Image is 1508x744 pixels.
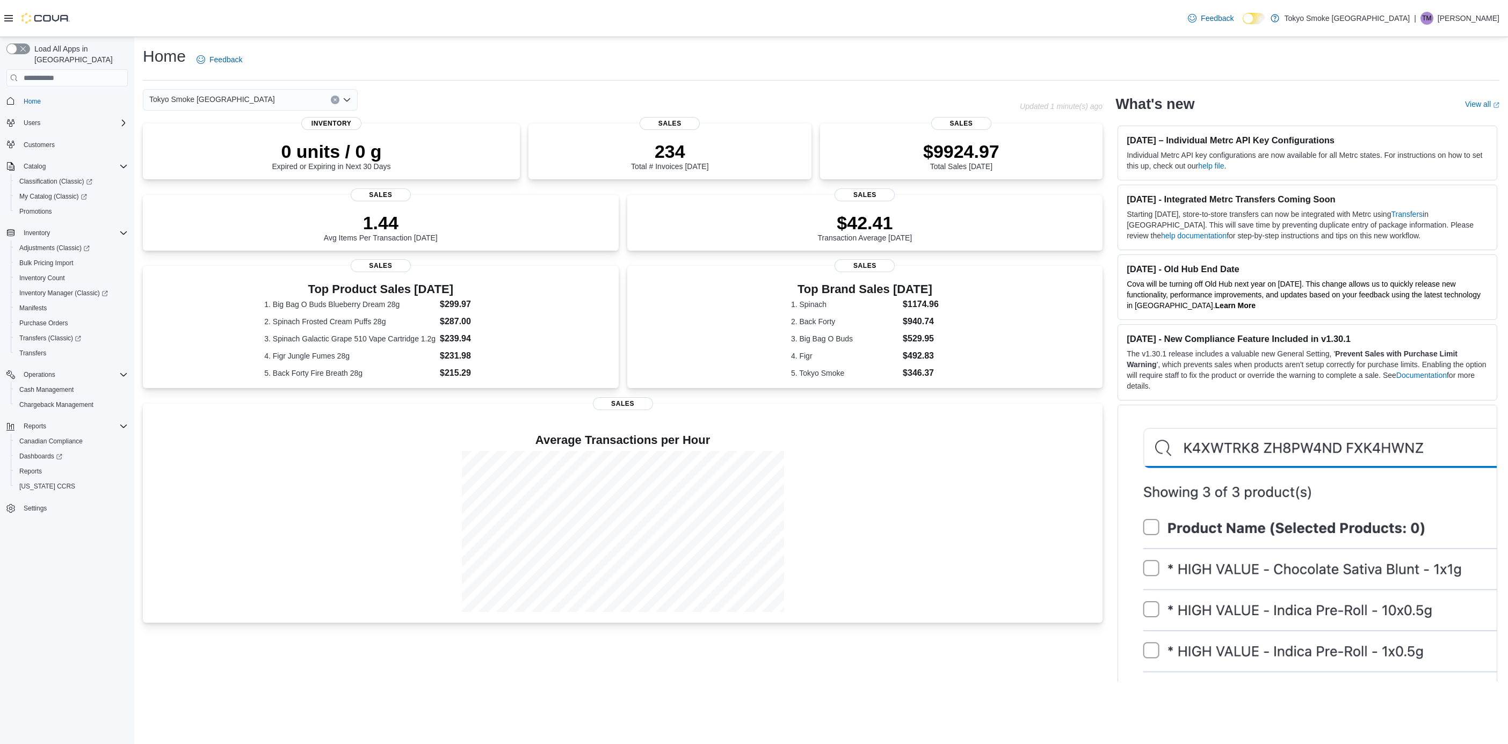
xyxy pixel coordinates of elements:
span: Inventory [19,227,128,239]
span: Dashboards [19,452,62,461]
p: $9924.97 [923,141,999,162]
span: Reports [19,467,42,476]
button: Users [2,115,132,130]
h1: Home [143,46,186,67]
span: Manifests [19,304,47,312]
span: Reports [24,422,46,431]
span: Inventory Manager (Classic) [19,289,108,297]
span: Classification (Classic) [19,177,92,186]
span: Inventory [301,117,361,130]
span: Adjustments (Classic) [15,242,128,254]
p: 0 units / 0 g [272,141,391,162]
div: Transaction Average [DATE] [818,212,912,242]
p: Starting [DATE], store-to-store transfers can now be integrated with Metrc using in [GEOGRAPHIC_D... [1127,209,1488,241]
span: Promotions [15,205,128,218]
button: Reports [19,420,50,433]
h3: [DATE] - New Compliance Feature Included in v1.30.1 [1127,333,1488,344]
dt: 3. Spinach Galactic Grape 510 Vape Cartridge 1.2g [264,333,436,344]
dt: 3. Big Bag O Buds [791,333,898,344]
span: Bulk Pricing Import [19,259,74,267]
a: Documentation [1396,371,1447,380]
p: Updated 1 minute(s) ago [1020,102,1103,111]
h3: [DATE] - Integrated Metrc Transfers Coming Soon [1127,194,1488,205]
h3: Top Product Sales [DATE] [264,283,497,296]
span: Transfers [15,347,128,360]
h2: What's new [1115,96,1194,113]
input: Dark Mode [1243,13,1265,24]
h3: Top Brand Sales [DATE] [791,283,939,296]
a: My Catalog (Classic) [11,189,132,204]
button: Open list of options [343,96,351,104]
a: [US_STATE] CCRS [15,480,79,493]
p: Tokyo Smoke [GEOGRAPHIC_DATA] [1285,12,1410,25]
dt: 2. Back Forty [791,316,898,327]
p: | [1414,12,1416,25]
p: The v1.30.1 release includes a valuable new General Setting, ' ', which prevents sales when produ... [1127,348,1488,391]
dt: 5. Back Forty Fire Breath 28g [264,368,436,378]
span: Inventory [24,229,50,237]
a: Feedback [1184,8,1238,29]
span: Customers [19,138,128,151]
button: Home [2,93,132,108]
a: Purchase Orders [15,317,73,330]
a: Transfers (Classic) [11,331,132,346]
span: [US_STATE] CCRS [19,482,75,491]
span: Sales [931,117,991,130]
a: Transfers [15,347,50,360]
span: Manifests [15,302,128,315]
a: Cash Management [15,383,78,396]
a: Adjustments (Classic) [15,242,94,254]
span: Customers [24,141,55,149]
a: Promotions [15,205,56,218]
p: Individual Metrc API key configurations are now available for all Metrc states. For instructions ... [1127,150,1488,171]
span: Sales [593,397,653,410]
span: My Catalog (Classic) [15,190,128,203]
span: Settings [19,501,128,515]
a: Home [19,95,45,108]
a: Inventory Manager (Classic) [15,287,112,300]
span: My Catalog (Classic) [19,192,87,201]
button: Inventory [2,225,132,240]
span: TM [1422,12,1431,25]
dd: $1174.96 [903,298,939,311]
span: Settings [24,504,47,513]
h4: Average Transactions per Hour [151,434,1094,447]
button: Catalog [19,160,50,173]
button: Inventory Count [11,271,132,286]
button: Promotions [11,204,132,219]
button: [US_STATE] CCRS [11,479,132,494]
span: Operations [19,368,128,381]
span: Canadian Compliance [15,435,128,448]
span: Inventory Count [19,274,65,282]
div: Expired or Expiring in Next 30 Days [272,141,391,171]
span: Bulk Pricing Import [15,257,128,269]
a: Adjustments (Classic) [11,240,132,256]
span: Promotions [19,207,52,216]
p: $42.41 [818,212,912,234]
div: Total # Invoices [DATE] [631,141,708,171]
span: Transfers (Classic) [15,332,128,345]
dd: $215.29 [440,367,497,380]
dd: $940.74 [903,315,939,328]
div: Avg Items Per Transaction [DATE] [324,212,438,242]
span: Feedback [209,54,242,65]
button: Settings [2,500,132,516]
dt: 4. Figr Jungle Fumes 28g [264,351,436,361]
span: Dark Mode [1243,24,1243,25]
button: Clear input [331,96,339,104]
button: Customers [2,137,132,152]
h3: [DATE] - Old Hub End Date [1127,264,1488,274]
button: Bulk Pricing Import [11,256,132,271]
span: Transfers [19,349,46,358]
span: Tokyo Smoke [GEOGRAPHIC_DATA] [149,93,275,106]
span: Washington CCRS [15,480,128,493]
a: Learn More [1215,301,1256,310]
dd: $231.98 [440,349,497,362]
a: Inventory Manager (Classic) [11,286,132,301]
span: Load All Apps in [GEOGRAPHIC_DATA] [30,43,128,65]
button: Reports [2,419,132,434]
span: Home [19,94,128,107]
h3: [DATE] – Individual Metrc API Key Configurations [1127,135,1488,145]
button: Users [19,116,45,129]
